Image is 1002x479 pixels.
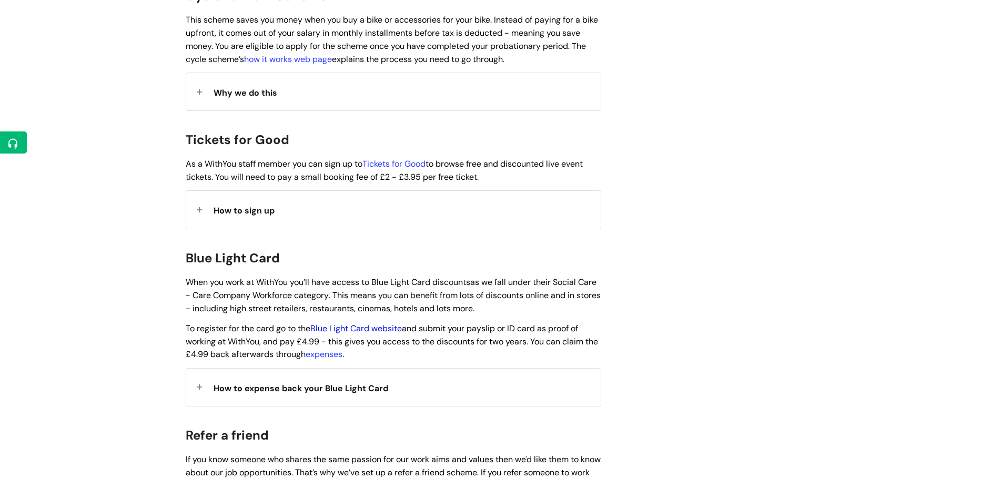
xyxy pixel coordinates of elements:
span: Blue Light Card [186,250,280,266]
span: Tickets for Good [186,131,289,148]
span: Why we do this [214,87,277,98]
span: Refer a friend [186,427,269,443]
a: Blue Light Card website [310,323,402,334]
a: expenses [306,349,342,360]
span: To register for the card go to the and submit your payslip or ID card as proof of working at With... [186,323,598,360]
span: How to expense back your Blue Light Card [214,383,388,394]
span: As a WithYou staff member you can sign up to to browse free and discounted live event tickets. Yo... [186,158,583,182]
a: how it works web page [244,54,332,65]
span: How to sign up [214,205,275,216]
a: Tickets for Good [362,158,426,169]
span: as we fall under their Social Care - Care Company Workforce category [186,277,596,301]
span: When you work at WithYou you’ll have access to Blue Light Card discounts . This means you can ben... [186,277,601,314]
span: This scheme saves you money when you buy a bike or accessories for your bike. Instead of paying f... [186,14,598,64]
